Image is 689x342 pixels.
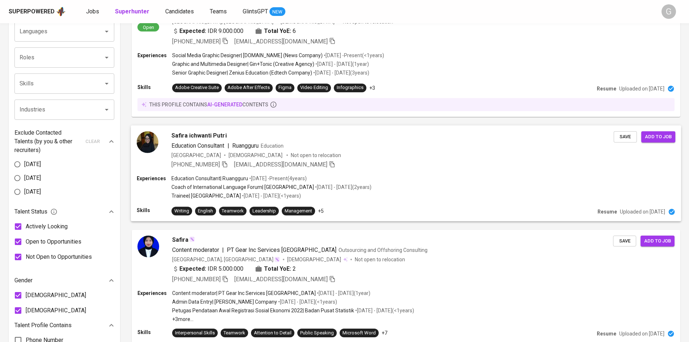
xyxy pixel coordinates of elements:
[222,246,224,254] span: |
[210,7,228,16] a: Teams
[172,256,280,263] div: [GEOGRAPHIC_DATA], [GEOGRAPHIC_DATA]
[229,151,284,159] span: [DEMOGRAPHIC_DATA]
[314,60,369,68] p: • [DATE] - [DATE] ( 1 year )
[172,52,323,59] p: Social Media Graphic Designer | [DOMAIN_NAME] (News Company)
[86,7,101,16] a: Jobs
[172,307,354,314] p: Petugas Pendataan Awal Registrasi Sosial Ekonomi 2022 | Badan Pusat Statistik
[56,6,66,17] img: app logo
[264,265,291,273] b: Total YoE:
[137,290,172,297] p: Experiences
[137,175,171,182] p: Experiences
[261,143,284,148] span: Education
[264,27,291,35] b: Total YoE:
[620,208,665,215] p: Uploaded on [DATE]
[137,329,172,336] p: Skills
[339,247,428,253] span: Outsourcing and Offshoring Consulting
[171,161,220,168] span: [PHONE_NUMBER]
[619,85,664,92] p: Uploaded on [DATE]
[243,8,268,15] span: GlintsGPT
[26,306,86,315] span: [DEMOGRAPHIC_DATA]
[171,151,221,159] div: [GEOGRAPHIC_DATA]
[172,38,221,45] span: [PHONE_NUMBER]
[165,7,195,16] a: Candidates
[171,192,241,199] p: Trainee | [GEOGRAPHIC_DATA]
[343,330,376,337] div: Microsoft Word
[597,85,616,92] p: Resume
[234,276,328,283] span: [EMAIL_ADDRESS][DOMAIN_NAME]
[179,27,206,35] b: Expected:
[222,208,243,215] div: Teamwork
[293,265,296,273] span: 2
[175,84,219,91] div: Adobe Creative Suite
[198,208,213,215] div: English
[337,84,363,91] div: Infographics
[613,236,636,247] button: Save
[171,175,248,182] p: Education Consultant | Ruangguru
[26,253,92,261] span: Not Open to Opportunities
[24,187,41,196] span: [DATE]
[24,174,41,182] span: [DATE]
[9,6,66,17] a: Superpoweredapp logo
[269,8,285,16] span: NEW
[641,236,675,247] button: Add to job
[274,257,280,262] img: magic_wand.svg
[102,79,112,89] button: Open
[619,330,664,337] p: Uploaded on [DATE]
[102,105,112,115] button: Open
[14,273,114,288] div: Gender
[24,160,41,169] span: [DATE]
[171,131,226,140] span: Safira ichwanti Putri
[172,265,243,273] div: IDR 5.000.000
[165,8,194,15] span: Candidates
[14,128,81,155] p: Exclude Contacted Talents (by you & other recruiters)
[617,237,633,245] span: Save
[382,329,387,337] p: +7
[171,183,314,191] p: Coach of International Language Forum | [GEOGRAPHIC_DATA]
[355,256,405,263] p: Not open to relocation
[115,8,149,15] b: Superhunter
[300,84,328,91] div: Video Editing
[172,60,314,68] p: Graphic and Multimedia Designer | Gin+Tonic (Creative Agency)
[227,141,229,150] span: |
[26,222,68,231] span: Actively Looking
[293,27,296,35] span: 6
[14,204,114,219] div: Talent Status
[137,52,172,59] p: Experiences
[179,265,206,273] b: Expected:
[285,208,312,215] div: Management
[597,208,617,215] p: Resume
[227,246,336,253] span: PT Gear Inc Services [GEOGRAPHIC_DATA]
[224,330,245,337] div: Teamwork
[248,175,307,182] p: • [DATE] - Present ( 4 years )
[318,207,324,215] p: +5
[172,298,277,305] p: Admin Data Entry | [PERSON_NAME] Company
[172,27,243,35] div: IDR 9.000.000
[14,128,114,155] div: Exclude Contacted Talents (by you & other recruiters)clear
[26,237,81,246] span: Open to Opportunities
[102,26,112,37] button: Open
[115,7,151,16] a: Superhunter
[172,316,414,323] p: +3 more ...
[14,276,33,285] p: Gender
[243,7,285,16] a: GlintsGPT NEW
[172,236,188,244] span: Safira
[137,207,171,214] p: Skills
[278,84,292,91] div: Figma
[9,8,55,16] div: Superpowered
[354,307,414,314] p: • [DATE] - [DATE] ( <1 years )
[227,84,270,91] div: Adobe After Effects
[277,298,337,305] p: • [DATE] - [DATE] ( <1 years )
[662,4,676,19] div: G
[102,52,112,63] button: Open
[323,52,384,59] p: • [DATE] - Present ( <1 years )
[234,38,328,45] span: [EMAIL_ADDRESS][DOMAIN_NAME]
[597,330,616,337] p: Resume
[644,237,671,245] span: Add to job
[171,142,224,149] span: Education Consultant
[140,24,157,30] span: Open
[254,330,292,337] div: Attention to Detail
[645,132,672,141] span: Add to job
[86,8,99,15] span: Jobs
[137,84,172,91] p: Skills
[316,290,370,297] p: • [DATE] - [DATE] ( 1 year )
